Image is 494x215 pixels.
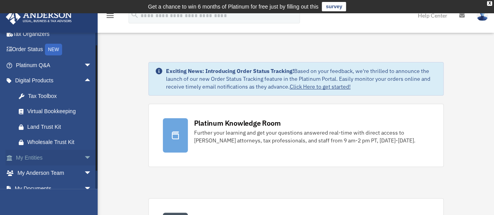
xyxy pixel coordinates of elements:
a: Land Trust Kit [11,119,103,135]
a: Digital Productsarrow_drop_up [5,73,103,89]
a: My Entitiesarrow_drop_down [5,150,103,165]
div: Further your learning and get your questions answered real-time with direct access to [PERSON_NAM... [194,129,429,144]
div: Based on your feedback, we're thrilled to announce the launch of our new Order Status Tracking fe... [166,67,437,91]
i: menu [105,11,115,20]
div: Tax Toolbox [27,91,94,101]
span: arrow_drop_down [84,181,100,197]
div: Get a chance to win 6 months of Platinum for free just by filling out this [148,2,319,11]
a: Platinum Knowledge Room Further your learning and get your questions answered real-time with dire... [148,104,444,167]
span: arrow_drop_down [84,165,100,181]
div: close [487,1,492,6]
strong: Exciting News: Introducing Order Status Tracking! [166,68,294,75]
span: arrow_drop_up [84,73,100,89]
a: menu [105,14,115,20]
span: arrow_drop_down [84,150,100,166]
div: Land Trust Kit [27,122,94,132]
a: My Anderson Teamarrow_drop_down [5,165,103,181]
a: Tax Organizers [5,26,103,42]
a: Platinum Q&Aarrow_drop_down [5,57,103,73]
span: arrow_drop_down [84,57,100,73]
a: My Documentsarrow_drop_down [5,181,103,196]
div: NEW [45,44,62,55]
img: User Pic [476,10,488,21]
i: search [130,11,139,19]
a: Click Here to get started! [290,83,351,90]
a: Virtual Bookkeeping [11,104,103,119]
div: Virtual Bookkeeping [27,107,94,116]
a: Tax Toolbox [11,88,103,104]
a: survey [322,2,346,11]
a: Order StatusNEW [5,42,103,58]
div: Wholesale Trust Kit [27,137,94,147]
div: Platinum Knowledge Room [194,118,281,128]
a: Wholesale Trust Kit [11,135,103,150]
img: Anderson Advisors Platinum Portal [4,9,74,25]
